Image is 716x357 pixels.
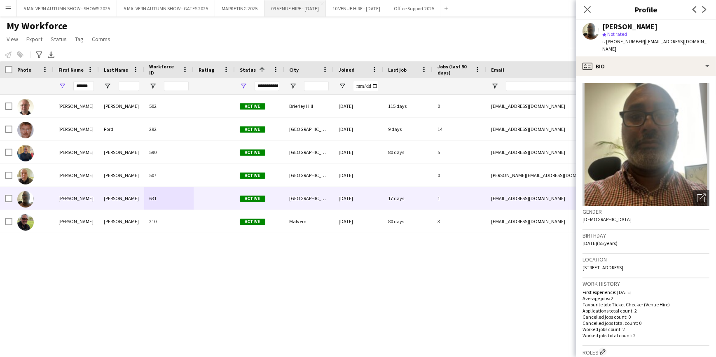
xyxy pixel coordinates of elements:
div: 210 [144,210,194,233]
div: 14 [433,118,486,140]
span: Email [491,67,504,73]
h3: Birthday [583,232,709,239]
input: City Filter Input [304,81,329,91]
img: Andrew Ford [17,122,34,138]
img: Andrew Smith [17,168,34,184]
div: [DATE] [334,141,383,163]
div: [PERSON_NAME] [99,141,144,163]
div: 17 days [383,187,433,210]
div: [DATE] [334,95,383,117]
span: | [EMAIL_ADDRESS][DOMAIN_NAME] [602,38,707,52]
div: 0 [433,95,486,117]
div: [PERSON_NAME] [54,210,99,233]
div: Malvern [284,210,334,233]
span: Tag [75,35,84,43]
span: Active [240,149,265,156]
span: Workforce ID [149,63,179,76]
div: [EMAIL_ADDRESS][DOMAIN_NAME] [486,95,651,117]
div: [GEOGRAPHIC_DATA] [284,141,334,163]
button: Office Support 2025 [387,0,441,16]
a: View [3,34,21,44]
div: [DATE] [334,118,383,140]
span: Active [240,103,265,110]
button: Open Filter Menu [491,82,498,90]
div: 115 days [383,95,433,117]
p: Favourite job: Ticket Checker (Venue Hire) [583,301,709,308]
div: Brierley Hill [284,95,334,117]
div: Ford [99,118,144,140]
p: Cancelled jobs total count: 0 [583,320,709,326]
button: Open Filter Menu [289,82,297,90]
span: [DEMOGRAPHIC_DATA] [583,216,632,222]
input: Last Name Filter Input [119,81,139,91]
span: [DATE] (55 years) [583,240,618,246]
div: [EMAIL_ADDRESS][DOMAIN_NAME] [486,210,651,233]
div: 0 [433,164,486,187]
button: 10 VENUE HIRE - [DATE] [326,0,387,16]
div: 507 [144,164,194,187]
p: Worked jobs count: 2 [583,326,709,332]
p: First experience: [DATE] [583,289,709,295]
button: 5 MALVERN AUTUMN SHOW - GATES 2025 [117,0,215,16]
span: Active [240,126,265,133]
span: t. [PHONE_NUMBER] [602,38,645,44]
a: Comms [89,34,114,44]
span: Status [240,67,256,73]
button: Open Filter Menu [339,82,346,90]
span: Last Name [104,67,128,73]
a: Export [23,34,46,44]
div: [PERSON_NAME] [99,95,144,117]
div: [PERSON_NAME] [99,164,144,187]
div: [EMAIL_ADDRESS][DOMAIN_NAME] [486,141,651,163]
span: Active [240,173,265,179]
div: [PERSON_NAME] [54,187,99,210]
span: Joined [339,67,355,73]
span: Last job [388,67,407,73]
span: Active [240,219,265,225]
div: 80 days [383,210,433,233]
span: City [289,67,299,73]
img: Crew avatar or photo [583,83,709,206]
img: Andrew Bannister [17,99,34,115]
span: First Name [58,67,84,73]
div: 80 days [383,141,433,163]
div: 502 [144,95,194,117]
input: Joined Filter Input [353,81,378,91]
span: View [7,35,18,43]
div: 292 [144,118,194,140]
input: Email Filter Input [506,81,646,91]
span: Comms [92,35,110,43]
div: 3 [433,210,486,233]
button: Open Filter Menu [240,82,247,90]
button: Open Filter Menu [149,82,157,90]
div: Open photos pop-in [693,190,709,206]
a: Tag [72,34,87,44]
div: [PERSON_NAME] [99,187,144,210]
button: Open Filter Menu [104,82,111,90]
input: First Name Filter Input [73,81,94,91]
div: Bio [576,56,716,76]
div: [PERSON_NAME] [54,95,99,117]
h3: Work history [583,280,709,287]
div: [PERSON_NAME] [54,118,99,140]
div: [GEOGRAPHIC_DATA] [284,118,334,140]
app-action-btn: Export XLSX [46,50,56,60]
div: [PERSON_NAME][EMAIL_ADDRESS][DOMAIN_NAME] [486,164,651,187]
div: [PERSON_NAME] [99,210,144,233]
h3: Profile [576,4,716,15]
div: [EMAIL_ADDRESS][DOMAIN_NAME] [486,187,651,210]
span: [STREET_ADDRESS] [583,264,623,271]
h3: Roles [583,348,709,356]
h3: Location [583,256,709,263]
p: Applications total count: 2 [583,308,709,314]
div: [DATE] [334,210,383,233]
div: 631 [144,187,194,210]
span: Status [51,35,67,43]
div: [PERSON_NAME] [602,23,658,30]
div: [DATE] [334,164,383,187]
div: [GEOGRAPHIC_DATA] [284,187,334,210]
img: Andrew Smith [17,191,34,208]
div: 5 [433,141,486,163]
img: Andrew Walker [17,214,34,231]
span: Active [240,196,265,202]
